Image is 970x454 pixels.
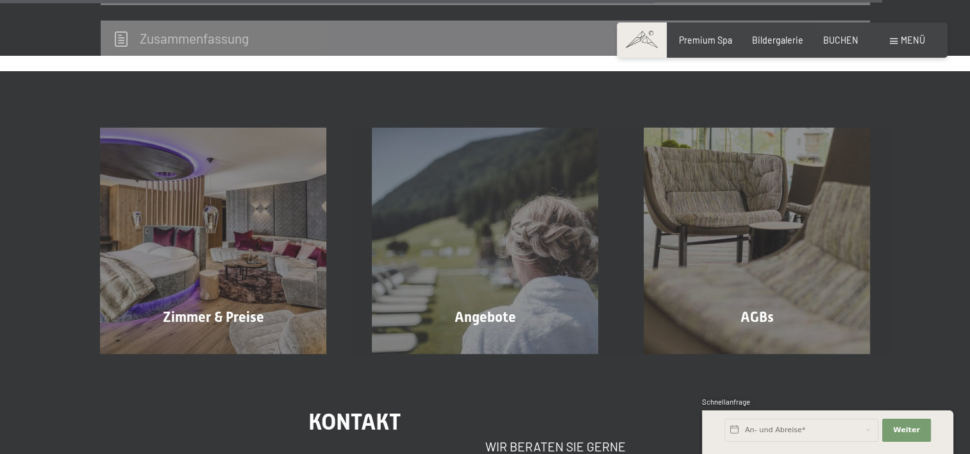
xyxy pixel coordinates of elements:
[679,35,732,46] a: Premium Spa
[621,128,892,354] a: Buchung AGBs
[740,309,773,325] span: AGBs
[78,128,349,354] a: Buchung Zimmer & Preise
[901,35,925,46] span: Menü
[455,309,516,325] span: Angebote
[485,439,626,454] span: Wir beraten Sie gerne
[823,35,858,46] a: BUCHEN
[349,128,621,354] a: Buchung Angebote
[140,30,249,46] h2: Zusammen­fassung
[163,309,264,325] span: Zimmer & Preise
[752,35,803,46] a: Bildergalerie
[893,425,920,435] span: Weiter
[702,398,750,406] span: Schnellanfrage
[308,408,401,435] span: Kontakt
[882,419,931,442] button: Weiter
